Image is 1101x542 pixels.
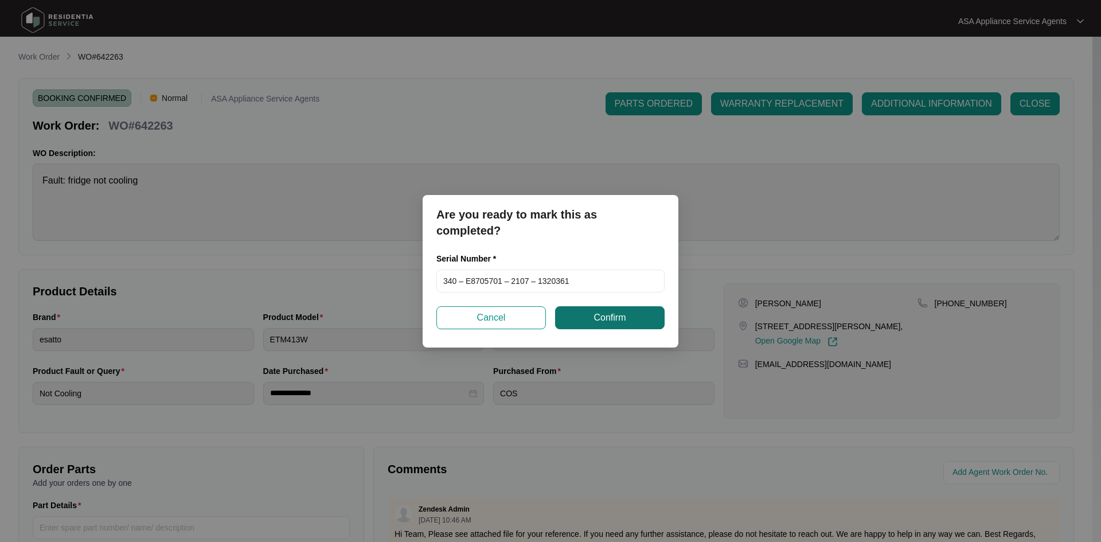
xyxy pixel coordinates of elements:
[436,223,665,239] p: completed?
[594,311,626,325] span: Confirm
[477,311,506,325] span: Cancel
[436,206,665,223] p: Are you ready to mark this as
[436,306,546,329] button: Cancel
[436,253,505,264] label: Serial Number *
[555,306,665,329] button: Confirm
